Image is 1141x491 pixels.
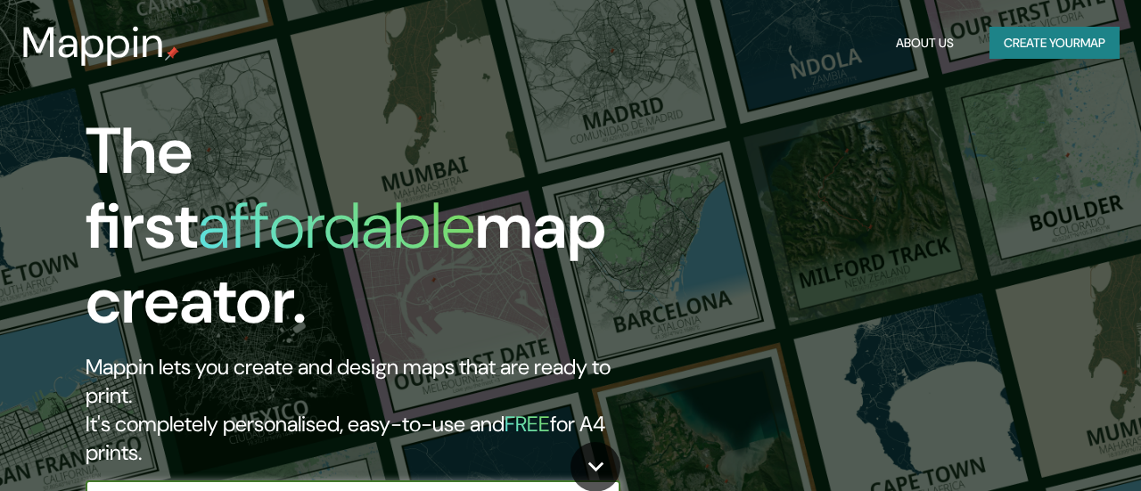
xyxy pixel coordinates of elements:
img: mappin-pin [165,46,179,61]
h1: The first map creator. [86,114,656,353]
h5: FREE [505,410,550,438]
button: About Us [889,27,961,60]
h1: affordable [198,184,475,267]
button: Create yourmap [989,27,1120,60]
h2: Mappin lets you create and design maps that are ready to print. It's completely personalised, eas... [86,353,656,467]
h3: Mappin [21,18,165,68]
